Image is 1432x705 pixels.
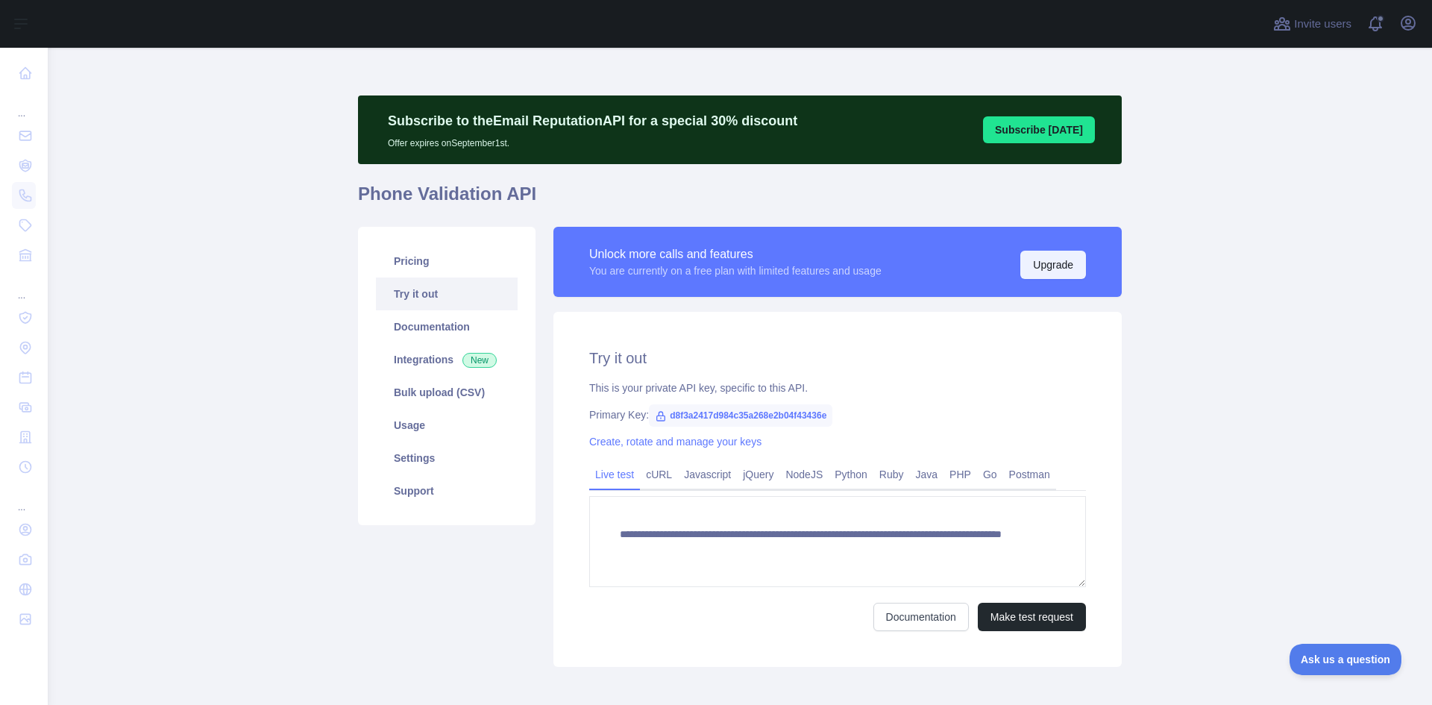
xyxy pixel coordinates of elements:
a: Support [376,474,518,507]
a: Live test [589,463,640,486]
div: ... [12,483,36,513]
a: Create, rotate and manage your keys [589,436,761,448]
a: Go [977,463,1003,486]
button: Invite users [1270,12,1354,36]
div: This is your private API key, specific to this API. [589,380,1086,395]
a: cURL [640,463,678,486]
div: Primary Key: [589,407,1086,422]
span: New [462,353,497,368]
a: PHP [943,463,977,486]
div: Unlock more calls and features [589,245,882,263]
a: Javascript [678,463,737,486]
button: Subscribe [DATE] [983,116,1095,143]
a: NodeJS [779,463,829,486]
div: ... [12,272,36,301]
a: Postman [1003,463,1056,486]
a: Try it out [376,278,518,310]
a: Usage [376,409,518,442]
a: Bulk upload (CSV) [376,376,518,409]
a: Documentation [376,310,518,343]
p: Offer expires on September 1st. [388,131,797,149]
button: Upgrade [1020,251,1086,279]
a: Settings [376,442,518,474]
h2: Try it out [589,348,1086,369]
a: jQuery [737,463,779,486]
div: ... [12,90,36,119]
button: Make test request [978,603,1086,631]
a: Java [910,463,944,486]
h1: Phone Validation API [358,182,1122,218]
a: Pricing [376,245,518,278]
p: Subscribe to the Email Reputation API for a special 30 % discount [388,110,797,131]
a: Ruby [873,463,910,486]
iframe: Toggle Customer Support [1290,644,1402,675]
span: d8f3a2417d984c35a268e2b04f43436e [649,404,832,427]
a: Python [829,463,873,486]
a: Documentation [873,603,969,631]
span: Invite users [1294,16,1351,33]
a: Integrations New [376,343,518,376]
div: You are currently on a free plan with limited features and usage [589,263,882,278]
